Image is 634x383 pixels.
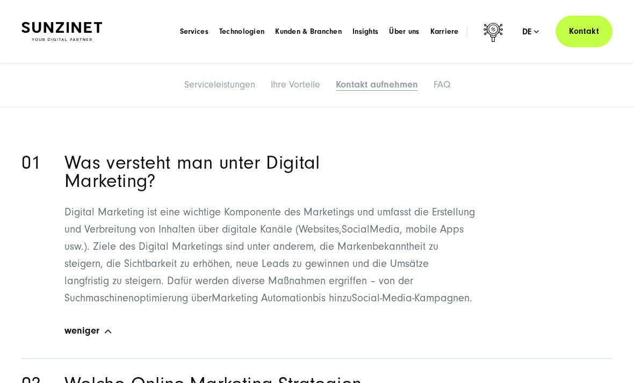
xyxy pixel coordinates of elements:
[64,326,99,337] span: weniger
[556,16,613,47] a: Kontakt
[64,326,613,337] a: weniger
[184,79,255,90] a: Serviceleistungen
[389,26,419,37] a: Über uns
[64,154,393,190] h2: Was versteht man unter Digital Marketing?
[336,79,418,90] a: Kontakt aufnehmen
[522,26,539,37] div: de
[352,292,380,304] span: Social
[219,26,264,37] a: Technologien
[352,26,378,37] a: Insights
[434,79,450,90] a: FAQ
[342,223,370,235] span: Social
[212,292,313,304] span: Marketing Automation
[342,292,352,304] span: zu
[313,292,342,304] span: bis hin
[271,79,320,90] a: Ihre Vorteile
[430,26,459,37] a: Karriere
[64,206,475,235] span: Digital Marketing ist eine wichtige Komponente des Marketings und umfasst die Erstellung und Verb...
[275,26,342,37] a: Kunden & Branchen
[21,22,102,41] img: SUNZINET Full Service Digital Agentur
[380,292,472,304] span: -Media-Kampagnen.
[64,223,464,304] span: Media, mobile Apps usw.). Ziele des Digital Marketings sind unter anderem, die Markenbekanntheit ...
[180,26,208,37] a: Services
